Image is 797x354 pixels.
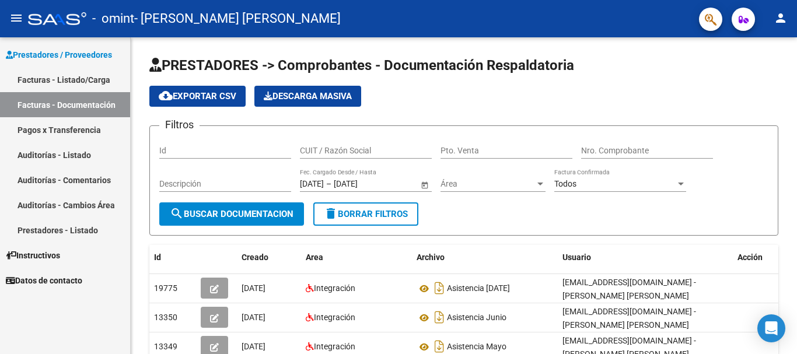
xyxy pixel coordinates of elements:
[412,245,558,270] datatable-header-cell: Archivo
[159,91,236,101] span: Exportar CSV
[301,245,412,270] datatable-header-cell: Area
[554,179,576,188] span: Todos
[447,342,506,352] span: Asistencia Mayo
[441,179,535,189] span: Área
[92,6,134,31] span: - omint
[737,253,763,262] span: Acción
[6,249,60,262] span: Instructivos
[264,91,352,101] span: Descarga Masiva
[242,313,265,322] span: [DATE]
[432,279,447,297] i: Descargar documento
[447,284,510,293] span: Asistencia [DATE]
[154,283,177,293] span: 19775
[314,283,355,293] span: Integración
[159,202,304,226] button: Buscar Documentacion
[314,313,355,322] span: Integración
[326,179,331,189] span: –
[149,245,196,270] datatable-header-cell: Id
[432,308,447,327] i: Descargar documento
[149,86,246,107] button: Exportar CSV
[254,86,361,107] button: Descarga Masiva
[237,245,301,270] datatable-header-cell: Creado
[418,178,431,191] button: Open calendar
[159,117,200,133] h3: Filtros
[558,245,733,270] datatable-header-cell: Usuario
[447,313,506,323] span: Asistencia Junio
[562,278,696,300] span: [EMAIL_ADDRESS][DOMAIN_NAME] - [PERSON_NAME] [PERSON_NAME]
[417,253,445,262] span: Archivo
[313,202,418,226] button: Borrar Filtros
[334,179,391,189] input: End date
[154,253,161,262] span: Id
[733,245,791,270] datatable-header-cell: Acción
[774,11,788,25] mat-icon: person
[170,206,184,220] mat-icon: search
[154,342,177,351] span: 13349
[9,11,23,25] mat-icon: menu
[562,253,591,262] span: Usuario
[6,48,112,61] span: Prestadores / Proveedores
[306,253,323,262] span: Area
[242,283,265,293] span: [DATE]
[314,342,355,351] span: Integración
[562,307,696,330] span: [EMAIL_ADDRESS][DOMAIN_NAME] - [PERSON_NAME] [PERSON_NAME]
[170,209,293,219] span: Buscar Documentacion
[300,179,324,189] input: Start date
[242,253,268,262] span: Creado
[149,57,574,73] span: PRESTADORES -> Comprobantes - Documentación Respaldatoria
[6,274,82,287] span: Datos de contacto
[757,314,785,342] div: Open Intercom Messenger
[324,206,338,220] mat-icon: delete
[159,89,173,103] mat-icon: cloud_download
[324,209,408,219] span: Borrar Filtros
[254,86,361,107] app-download-masive: Descarga masiva de comprobantes (adjuntos)
[154,313,177,322] span: 13350
[242,342,265,351] span: [DATE]
[134,6,341,31] span: - [PERSON_NAME] [PERSON_NAME]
